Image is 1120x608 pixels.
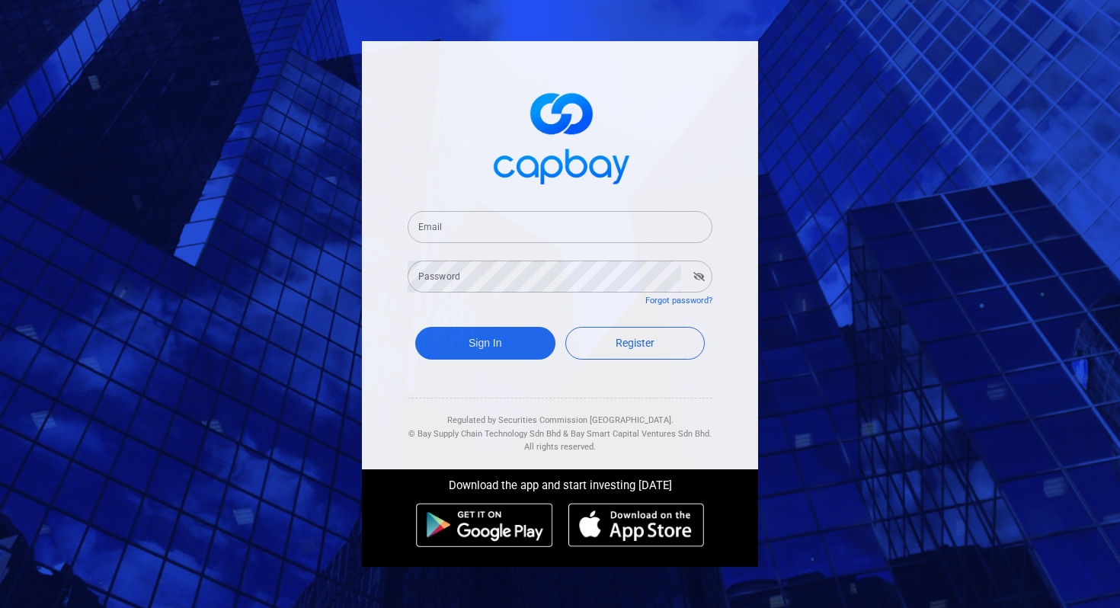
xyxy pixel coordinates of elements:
a: Forgot password? [645,296,712,306]
span: Register [616,337,654,349]
img: ios [568,503,704,547]
img: logo [484,79,636,193]
div: Regulated by Securities Commission [GEOGRAPHIC_DATA]. & All rights reserved. [408,398,712,454]
a: Register [565,327,706,360]
img: android [416,503,553,547]
span: © Bay Supply Chain Technology Sdn Bhd [408,429,561,439]
button: Sign In [415,327,555,360]
div: Download the app and start investing [DATE] [350,469,770,495]
span: Bay Smart Capital Ventures Sdn Bhd. [571,429,712,439]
